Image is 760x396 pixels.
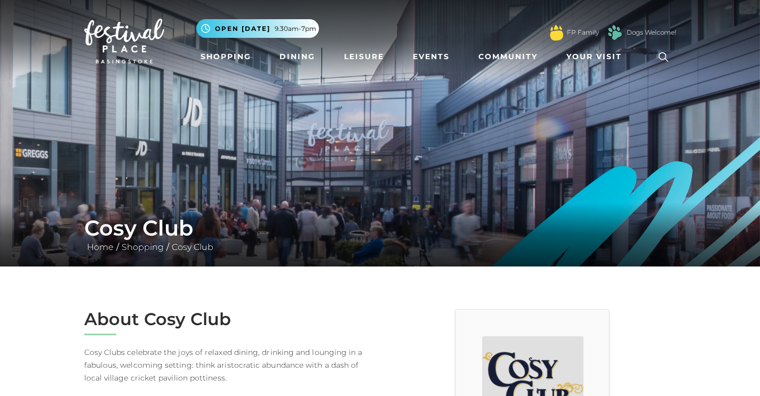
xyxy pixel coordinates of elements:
h1: Cosy Club [84,215,676,241]
img: Festival Place Logo [84,19,164,63]
a: Cosy Club [169,242,216,252]
div: / / [76,215,684,254]
a: Dining [275,47,319,67]
a: Leisure [340,47,388,67]
a: Home [84,242,116,252]
a: Dogs Welcome! [627,28,676,37]
a: FP Family [567,28,599,37]
span: 9.30am-7pm [275,24,316,34]
span: Your Visit [566,51,622,62]
p: Cosy Clubs celebrate the joys of relaxed dining, drinking and lounging in a fabulous, welcoming s... [84,346,372,384]
span: Open [DATE] [215,24,270,34]
a: Your Visit [562,47,631,67]
h2: About Cosy Club [84,309,372,329]
a: Community [474,47,542,67]
button: Open [DATE] 9.30am-7pm [196,19,319,38]
a: Shopping [119,242,166,252]
a: Events [409,47,454,67]
a: Shopping [196,47,255,67]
